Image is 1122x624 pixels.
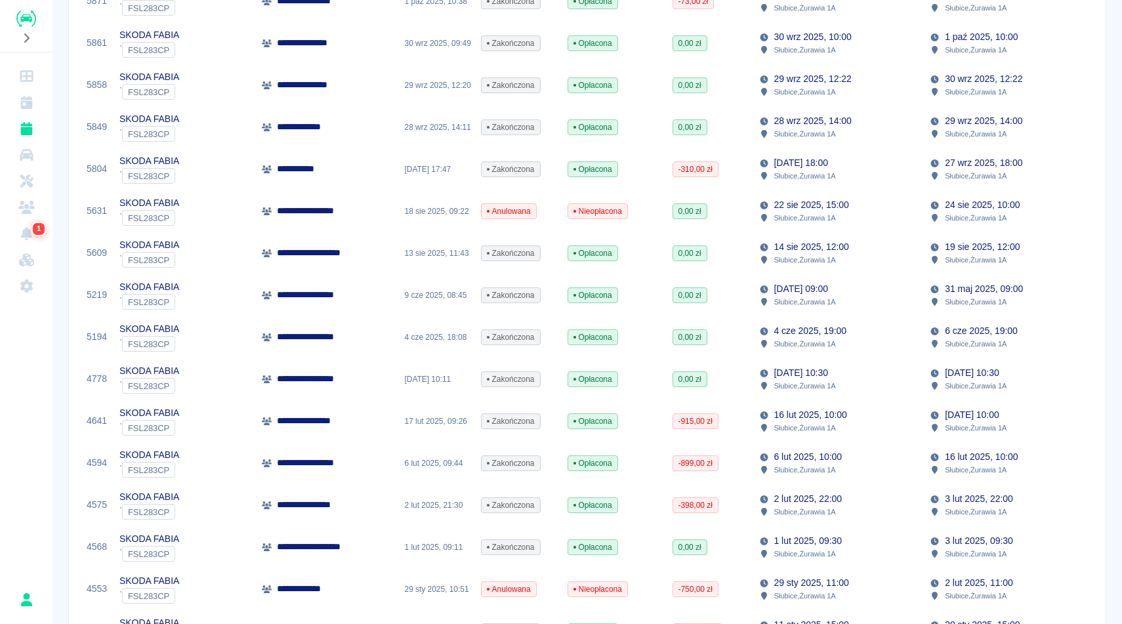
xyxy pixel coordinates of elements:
span: FSL283CP [123,297,175,307]
p: SKODA FABIA [119,196,179,210]
a: Ustawienia [5,273,47,299]
a: Widget WWW [5,247,47,273]
span: Zakończona [482,289,540,301]
span: FSL283CP [123,87,175,97]
span: Opłacona [568,415,617,427]
p: Słubice , Żurawia 1A [945,590,1007,602]
a: 4641 [87,414,107,428]
p: 22 sie 2025, 15:00 [774,198,849,212]
div: ` [119,84,179,100]
p: 3 lut 2025, 09:30 [945,534,1012,548]
p: SKODA FABIA [119,322,179,336]
p: 2 lut 2025, 22:00 [774,492,842,506]
p: SKODA FABIA [119,532,179,546]
p: SKODA FABIA [119,70,179,84]
div: [DATE] 10:11 [398,358,474,400]
div: ` [119,378,179,394]
p: 24 sie 2025, 10:00 [945,198,1020,212]
a: 5804 [87,162,107,176]
div: 1 lut 2025, 09:11 [398,526,474,568]
span: Opłacona [568,373,617,385]
span: Zakończona [482,121,540,133]
span: Zakończona [482,373,540,385]
p: Słubice , Żurawia 1A [774,548,836,560]
div: 28 wrz 2025, 14:11 [398,106,474,148]
p: 19 sie 2025, 12:00 [945,240,1020,254]
p: Słubice , Żurawia 1A [774,128,836,140]
span: FSL283CP [123,423,175,433]
p: [DATE] 09:00 [774,282,828,296]
a: Kalendarz [5,89,47,115]
p: [DATE] 10:30 [945,366,999,380]
div: ` [119,42,179,58]
button: Rozwiń nawigację [16,30,36,47]
p: 16 lut 2025, 10:00 [945,450,1018,464]
span: FSL283CP [123,507,175,517]
p: 30 wrz 2025, 10:00 [774,30,852,44]
p: 16 lut 2025, 10:00 [774,408,847,422]
div: ` [119,462,179,478]
span: FSL283CP [123,591,175,601]
div: ` [119,294,179,310]
span: 0,00 zł [673,247,707,259]
p: [DATE] 10:30 [774,366,828,380]
a: 4575 [87,498,107,512]
span: -750,00 zł [673,583,718,595]
span: -899,00 zł [673,457,718,469]
span: FSL283CP [123,381,175,391]
a: 5609 [87,246,107,260]
span: Zakończona [482,457,540,469]
span: Zakończona [482,415,540,427]
p: Słubice , Żurawia 1A [774,464,836,476]
p: Słubice , Żurawia 1A [774,590,836,602]
p: Słubice , Żurawia 1A [774,212,836,224]
a: 5219 [87,288,107,302]
p: Słubice , Żurawia 1A [774,44,836,56]
span: Anulowana [482,583,536,595]
span: 0,00 zł [673,289,707,301]
p: Słubice , Żurawia 1A [945,170,1007,182]
span: 0,00 zł [673,373,707,385]
p: Słubice , Żurawia 1A [945,2,1007,14]
p: Słubice , Żurawia 1A [945,128,1007,140]
p: 14 sie 2025, 12:00 [774,240,849,254]
span: Opłacona [568,541,617,553]
p: SKODA FABIA [119,448,179,462]
span: FSL283CP [123,3,175,13]
p: SKODA FABIA [119,406,179,420]
span: Opłacona [568,457,617,469]
div: ` [119,336,179,352]
p: Słubice , Żurawia 1A [774,380,836,392]
a: Serwisy [5,168,47,194]
span: Zakończona [482,163,540,175]
p: Słubice , Żurawia 1A [774,254,836,266]
a: 4594 [87,456,107,470]
a: 5631 [87,204,107,218]
span: 1 [34,222,43,236]
div: 13 sie 2025, 11:43 [398,232,474,274]
p: Słubice , Żurawia 1A [774,2,836,14]
div: 30 wrz 2025, 09:49 [398,22,474,64]
p: 30 wrz 2025, 12:22 [945,72,1022,86]
a: Flota [5,142,47,168]
p: SKODA FABIA [119,154,179,168]
div: 6 lut 2025, 09:44 [398,442,474,484]
p: Słubice , Żurawia 1A [774,338,836,350]
p: Słubice , Żurawia 1A [774,506,836,518]
div: 9 cze 2025, 08:45 [398,274,474,316]
p: 6 lut 2025, 10:00 [774,450,842,464]
p: 4 cze 2025, 19:00 [774,324,846,338]
span: Opłacona [568,163,617,175]
p: Słubice , Żurawia 1A [945,506,1007,518]
p: 29 wrz 2025, 14:00 [945,114,1022,128]
p: 6 cze 2025, 19:00 [945,324,1017,338]
span: FSL283CP [123,129,175,139]
span: Zakończona [482,247,540,259]
p: 1 lut 2025, 09:30 [774,534,842,548]
span: -310,00 zł [673,163,718,175]
span: Zakończona [482,79,540,91]
span: Zakończona [482,499,540,511]
p: Słubice , Żurawia 1A [774,86,836,98]
img: Renthelp [16,10,36,27]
